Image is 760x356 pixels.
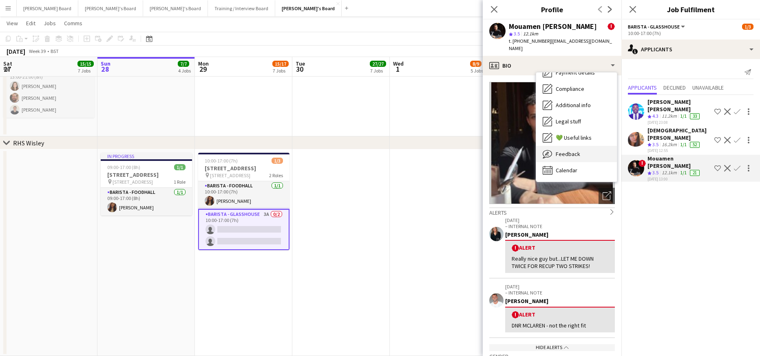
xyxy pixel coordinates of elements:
[536,97,617,113] div: Additional info
[512,244,608,252] div: Alert
[556,85,584,92] span: Compliance
[652,169,658,176] span: 3.5
[660,141,678,148] div: 16.2km
[647,127,711,141] div: [DEMOGRAPHIC_DATA][PERSON_NAME]
[198,153,289,250] div: 10:00-17:00 (7h)1/3[STREET_ADDRESS] [STREET_ADDRESS]2 RolesBarista - Foodhall1/110:00-17:00 (7h)[...
[101,153,192,215] app-job-card: In progress09:00-17:00 (8h)1/1[STREET_ADDRESS] [STREET_ADDRESS]1 RoleBarista - Foodhall1/109:00-1...
[113,179,153,185] span: [STREET_ADDRESS]
[143,0,208,16] button: [PERSON_NAME]'s Board
[273,68,288,74] div: 7 Jobs
[692,85,724,90] span: Unavailable
[742,24,753,30] span: 1/3
[101,60,110,67] span: Sun
[26,20,35,27] span: Edit
[536,162,617,178] div: Calendar
[27,48,47,54] span: Week 39
[296,60,305,67] span: Tue
[78,0,143,16] button: [PERSON_NAME]'s Board
[512,311,519,319] span: !
[178,61,189,67] span: 7/7
[628,85,657,90] span: Applicants
[198,60,209,67] span: Mon
[174,179,186,185] span: 1 Role
[174,164,186,170] span: 1/1
[64,20,82,27] span: Comms
[178,68,191,74] div: 4 Jobs
[512,311,608,319] div: Alert
[680,169,687,176] app-skills-label: 1/1
[509,23,597,30] div: Mouamen [PERSON_NAME]
[107,164,140,170] span: 09:00-17:00 (8h)
[3,60,12,67] span: Sat
[660,113,678,120] div: 11.2km
[505,217,615,223] p: [DATE]
[628,24,680,30] span: Barista - Glasshouse
[61,18,86,29] a: Comms
[471,68,483,74] div: 5 Jobs
[647,98,711,113] div: [PERSON_NAME] [PERSON_NAME]
[370,61,386,67] span: 27/27
[512,244,519,252] span: !
[621,4,760,15] h3: Job Fulfilment
[470,61,482,67] span: 8/9
[198,181,289,209] app-card-role: Barista - Foodhall1/110:00-17:00 (7h)[PERSON_NAME]
[505,231,615,238] div: [PERSON_NAME]
[536,113,617,130] div: Legal stuff
[556,167,577,174] span: Calendar
[7,20,18,27] span: View
[392,64,404,74] span: 1
[621,40,760,59] div: Applicants
[483,4,621,15] h3: Profile
[99,64,110,74] span: 28
[197,64,209,74] span: 29
[101,153,192,159] div: In progress
[208,0,275,16] button: Training / Interview Board
[272,61,289,67] span: 15/17
[628,24,686,30] button: Barista - Glasshouse
[198,209,289,250] app-card-role: Barista - Glasshouse3A0/210:00-17:00 (7h)
[3,18,21,29] a: View
[556,134,592,141] span: 💚 Useful links
[13,139,44,147] div: RHS Wisley
[556,69,595,76] span: Payment details
[608,23,615,30] span: !
[690,113,700,119] div: 33
[521,31,540,37] span: 12.1km
[652,113,658,119] span: 4.3
[512,322,608,329] div: DNR MCLAREN - not the right fit
[269,172,283,178] span: 2 Roles
[101,171,192,178] h3: [STREET_ADDRESS]
[509,38,551,44] span: t. [PHONE_NUMBER]
[652,141,658,147] span: 3.5
[272,158,283,164] span: 1/3
[489,344,615,351] div: Hide alerts
[44,20,56,27] span: Jobs
[647,155,711,169] div: Mouamen [PERSON_NAME]
[536,64,617,81] div: Payment details
[7,47,25,55] div: [DATE]
[680,113,687,119] app-skills-label: 1/1
[536,130,617,146] div: 💚 Useful links
[78,68,93,74] div: 7 Jobs
[505,290,615,296] p: – INTERNAL NOTE
[294,64,305,74] span: 30
[680,141,687,147] app-skills-label: 1/1
[556,101,591,109] span: Additional info
[210,172,250,178] span: [STREET_ADDRESS]
[509,38,612,51] span: | [EMAIL_ADDRESS][DOMAIN_NAME]
[2,64,12,74] span: 27
[514,31,520,37] span: 3.5
[647,148,711,153] div: [DATE] 12:55
[690,170,700,176] div: 21
[660,169,678,176] div: 12.1km
[483,56,621,75] div: Bio
[628,30,753,36] div: 10:00-17:00 (7h)
[690,142,700,148] div: 52
[536,81,617,97] div: Compliance
[17,0,78,16] button: [PERSON_NAME] Board
[536,146,617,162] div: Feedback
[101,188,192,215] app-card-role: Barista - Foodhall1/109:00-17:00 (8h)[PERSON_NAME]
[663,85,686,90] span: Declined
[505,297,615,305] div: [PERSON_NAME]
